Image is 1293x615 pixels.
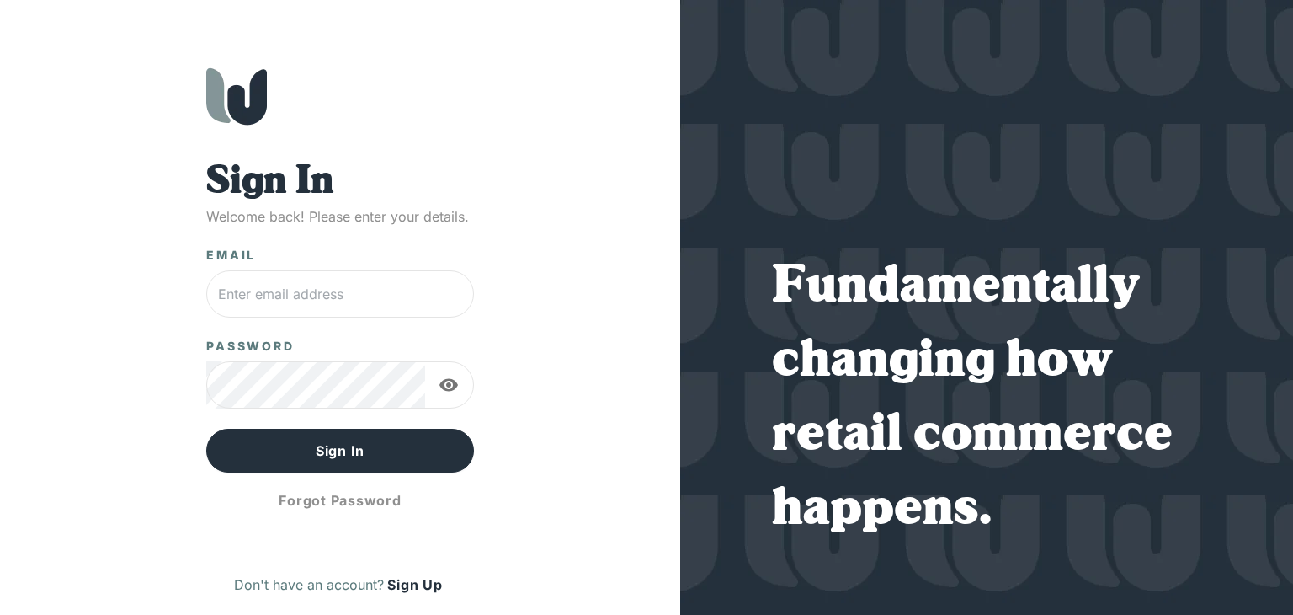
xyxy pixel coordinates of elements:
[772,251,1201,548] h1: Fundamentally changing how retail commerce happens.
[206,206,474,227] p: Welcome back! Please enter your details.
[206,270,474,318] input: Enter email address
[234,575,384,595] p: Don't have an account?
[206,429,474,473] button: Sign In
[206,67,267,126] img: Wholeshop logo
[206,247,256,264] label: Email
[206,479,474,521] button: Forgot Password
[206,338,294,355] label: Password
[206,159,474,206] h1: Sign In
[384,571,445,598] button: Sign Up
